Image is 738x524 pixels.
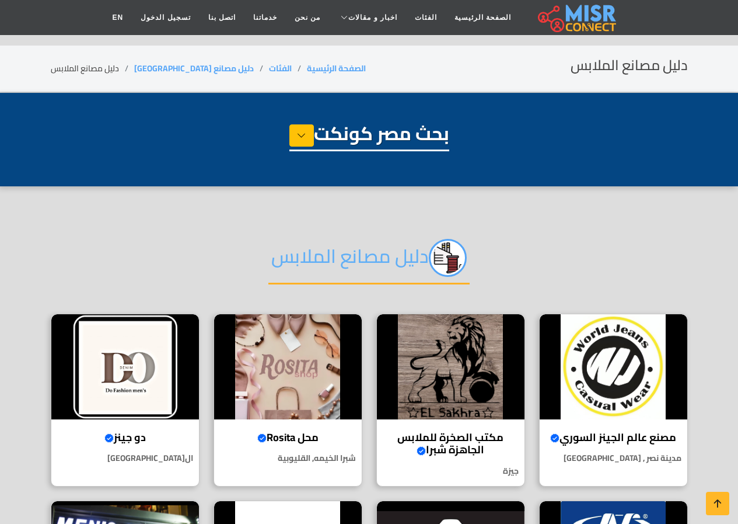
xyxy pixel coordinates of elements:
[538,3,616,32] img: main.misr_connect
[132,6,199,29] a: تسجيل الدخول
[307,61,366,76] a: الصفحة الرئيسية
[134,61,254,76] a: دليل مصانع [GEOGRAPHIC_DATA]
[329,6,406,29] a: اخبار و مقالات
[571,57,688,74] h2: دليل مصانع الملابس
[268,239,470,284] h2: دليل مصانع الملابس
[348,12,397,23] span: اخبار و مقالات
[289,122,449,151] h1: بحث مصر كونكت
[257,433,267,443] svg: Verified account
[429,239,467,277] img: jc8qEEzyi89FPzAOrPPq.png
[446,6,520,29] a: الصفحة الرئيسية
[269,61,292,76] a: الفئات
[51,63,134,75] li: دليل مصانع الملابس
[104,433,114,443] svg: Verified account
[214,452,362,464] p: شبرا الخيمه, القليوبية
[377,314,524,419] img: مكتب الصخرة للملابس الجاهزة شبرا
[200,6,244,29] a: اتصل بنا
[550,433,559,443] svg: Verified account
[51,452,199,464] p: ال[GEOGRAPHIC_DATA]
[51,314,199,419] img: دو جينز
[540,452,687,464] p: مدينة نصر , [GEOGRAPHIC_DATA]
[60,431,190,444] h4: دو جينز
[548,431,678,444] h4: مصنع عالم الجينز السوري
[386,431,516,456] h4: مكتب الصخرة للملابس الجاهزة شبرا
[406,6,446,29] a: الفئات
[417,446,426,456] svg: Verified account
[207,314,369,487] a: محل Rosita محل Rosita شبرا الخيمه, القليوبية
[44,314,207,487] a: دو جينز دو جينز ال[GEOGRAPHIC_DATA]
[532,314,695,487] a: مصنع عالم الجينز السوري مصنع عالم الجينز السوري مدينة نصر , [GEOGRAPHIC_DATA]
[214,314,362,419] img: محل Rosita
[540,314,687,419] img: مصنع عالم الجينز السوري
[377,465,524,477] p: جيزة
[286,6,329,29] a: من نحن
[223,431,353,444] h4: محل Rosita
[244,6,286,29] a: خدماتنا
[104,6,132,29] a: EN
[369,314,532,487] a: مكتب الصخرة للملابس الجاهزة شبرا مكتب الصخرة للملابس الجاهزة شبرا جيزة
